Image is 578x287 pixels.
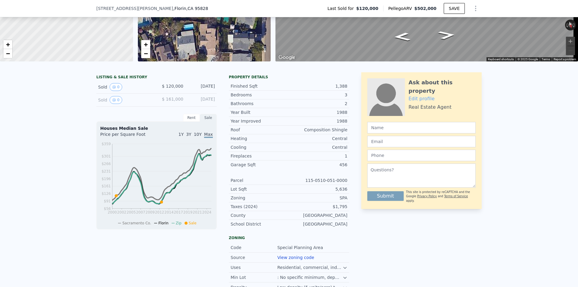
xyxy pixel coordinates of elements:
div: Roof [231,127,289,133]
img: Google [277,54,297,61]
div: SPA [289,195,347,201]
a: View zoning code [277,255,314,260]
button: Zoom out [566,46,575,55]
tspan: 2021 [193,210,202,214]
div: Fireplaces [231,153,289,159]
div: Ask about this property [409,78,476,95]
tspan: 2007 [136,210,145,214]
div: Price per Square Foot [100,131,157,141]
a: Edit profile [409,96,435,101]
tspan: $196 [101,177,111,181]
div: Residential, commercial, industrial, mixed-use development. [277,264,343,270]
div: Heating [231,136,289,142]
div: Min Lot [231,274,277,280]
a: Zoom in [3,40,12,49]
div: 115-0510-051-0000 [289,177,347,183]
tspan: $266 [101,162,111,166]
div: Bedrooms [231,92,289,98]
input: Email [367,136,476,147]
div: 1 [289,153,347,159]
button: Rotate clockwise [573,20,576,30]
div: 1988 [289,118,347,124]
div: Lot Sqft [231,186,289,192]
div: $1,795 [289,204,347,210]
a: Terms [542,58,550,61]
tspan: $56 [104,207,111,211]
span: − [144,50,148,57]
path: Go East, Cutler Way [387,31,417,43]
div: [DATE] [188,96,215,104]
button: View historical data [110,83,122,91]
span: 3Y [186,132,191,137]
span: $120,000 [356,5,378,11]
span: Last Sold for [328,5,356,11]
div: Sold [98,96,152,104]
div: This site is protected by reCAPTCHA and the Google and apply. [406,190,476,203]
div: County [231,212,289,218]
span: 10Y [194,132,202,137]
tspan: $126 [101,192,111,196]
span: Pellego ARV [388,5,415,11]
button: SAVE [444,3,465,14]
div: Rent [183,114,200,122]
tspan: 2000 [108,210,117,214]
div: Sold [98,83,152,91]
span: + [6,41,10,48]
div: Property details [229,75,349,80]
tspan: $301 [101,154,111,158]
tspan: 2009 [145,210,155,214]
span: [STREET_ADDRESS][PERSON_NAME] [96,5,173,11]
span: Max [204,132,213,138]
button: Zoom in [566,37,575,46]
span: Sacramento Co. [122,221,151,225]
div: Central [289,144,347,150]
div: LISTING & SALE HISTORY [96,75,217,81]
div: : No specific minimum, depends on sub-area designations. [277,274,343,280]
span: $ 161,000 [162,97,183,101]
span: , Florin [173,5,208,11]
a: Report a problem [554,58,576,61]
div: Central [289,136,347,142]
div: Garage Sqft [231,162,289,168]
div: Cooling [231,144,289,150]
div: Houses Median Sale [100,125,213,131]
div: Uses [231,264,277,270]
a: Zoom in [141,40,150,49]
div: Sale [200,114,217,122]
input: Name [367,122,476,133]
span: − [6,50,10,57]
tspan: $161 [101,184,111,188]
div: Parcel [231,177,289,183]
div: 1988 [289,109,347,115]
a: Terms of Service [444,195,468,198]
div: Code [231,245,277,251]
div: Finished Sqft [231,83,289,89]
span: , CA 95828 [186,6,208,11]
input: Phone [367,150,476,161]
div: Taxes (2024) [231,204,289,210]
div: Composition Shingle [289,127,347,133]
span: + [144,41,148,48]
div: Year Built [231,109,289,115]
div: School District [231,221,289,227]
tspan: 2012 [155,210,164,214]
div: Year Improved [231,118,289,124]
button: View historical data [110,96,122,104]
div: 5,636 [289,186,347,192]
span: $ 120,000 [162,84,183,89]
path: Go West, Cutler Way [431,29,463,41]
div: Bathrooms [231,101,289,107]
tspan: 2005 [126,210,136,214]
div: 1,388 [289,83,347,89]
tspan: 2024 [202,210,212,214]
a: Open this area in Google Maps (opens a new window) [277,54,297,61]
div: 2 [289,101,347,107]
button: Reset the view [567,19,574,31]
button: Rotate counterclockwise [565,20,568,30]
div: Source [231,254,277,260]
tspan: 2014 [164,210,174,214]
tspan: 2017 [174,210,183,214]
span: $502,000 [414,6,437,11]
a: Zoom out [141,49,150,58]
div: [GEOGRAPHIC_DATA] [289,212,347,218]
